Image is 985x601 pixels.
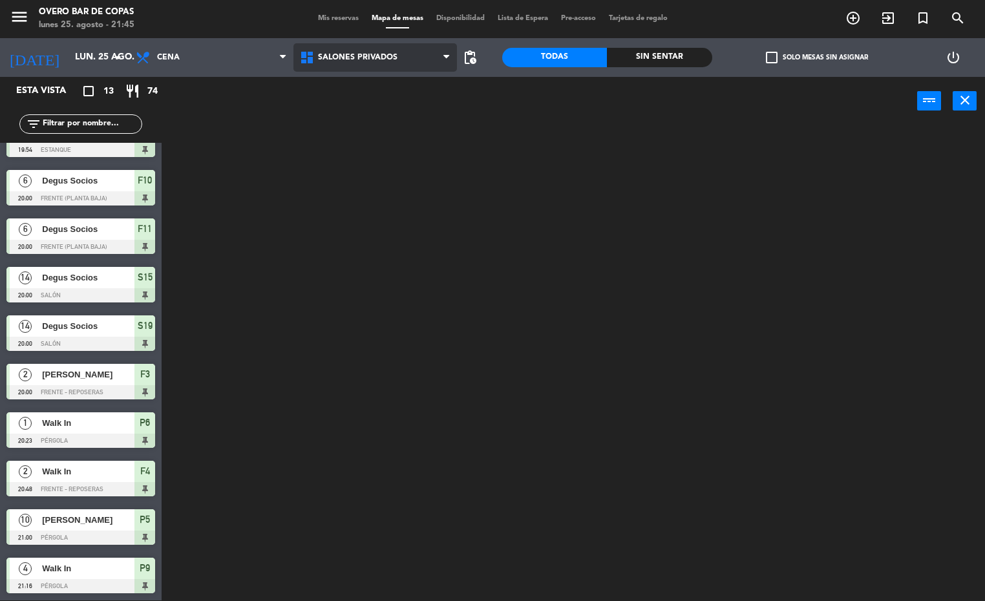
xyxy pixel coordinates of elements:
span: Walk In [42,562,134,575]
span: 6 [19,174,32,187]
i: add_circle_outline [845,10,861,26]
span: 1 [19,417,32,430]
span: Mapa de mesas [365,15,430,22]
span: S15 [138,269,153,285]
span: F10 [138,173,152,188]
span: 14 [19,271,32,284]
input: Filtrar por nombre... [41,117,142,131]
span: [PERSON_NAME] [42,513,134,527]
span: Mis reservas [312,15,365,22]
div: Esta vista [6,83,93,99]
span: pending_actions [462,50,478,65]
span: Degus Socios [42,222,134,236]
i: power_settings_new [946,50,961,65]
span: 13 [103,84,114,99]
div: Overo Bar de Copas [39,6,134,19]
i: crop_square [81,83,96,99]
span: F11 [138,221,152,237]
button: menu [10,7,29,31]
div: Todas [502,48,607,67]
i: restaurant [125,83,140,99]
span: Walk In [42,465,134,478]
span: S19 [138,318,153,333]
i: exit_to_app [880,10,896,26]
div: lunes 25. agosto - 21:45 [39,19,134,32]
i: filter_list [26,116,41,132]
span: Degus Socios [42,174,134,187]
span: P5 [140,512,150,527]
span: [PERSON_NAME] [42,368,134,381]
button: power_input [917,91,941,111]
i: search [950,10,966,26]
span: 4 [19,562,32,575]
label: Solo mesas sin asignar [766,52,868,63]
span: 14 [19,320,32,333]
span: Degus Socios [42,319,134,333]
span: Walk In [42,416,134,430]
span: F3 [140,366,150,382]
span: F4 [140,463,150,479]
i: close [957,92,973,108]
span: Lista de Espera [491,15,555,22]
div: Sin sentar [607,48,712,67]
span: 2 [19,368,32,381]
span: check_box_outline_blank [766,52,778,63]
i: arrow_drop_down [111,50,126,65]
span: 6 [19,223,32,236]
span: 10 [19,514,32,527]
i: menu [10,7,29,26]
span: Degus Socios [42,271,134,284]
span: Pre-acceso [555,15,602,22]
span: Cena [157,53,180,62]
span: 2 [19,465,32,478]
span: P9 [140,560,150,576]
span: Tarjetas de regalo [602,15,674,22]
button: close [953,91,977,111]
span: P6 [140,415,150,430]
i: power_input [922,92,937,108]
span: 74 [147,84,158,99]
i: turned_in_not [915,10,931,26]
span: Disponibilidad [430,15,491,22]
span: Salones Privados [318,53,397,62]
